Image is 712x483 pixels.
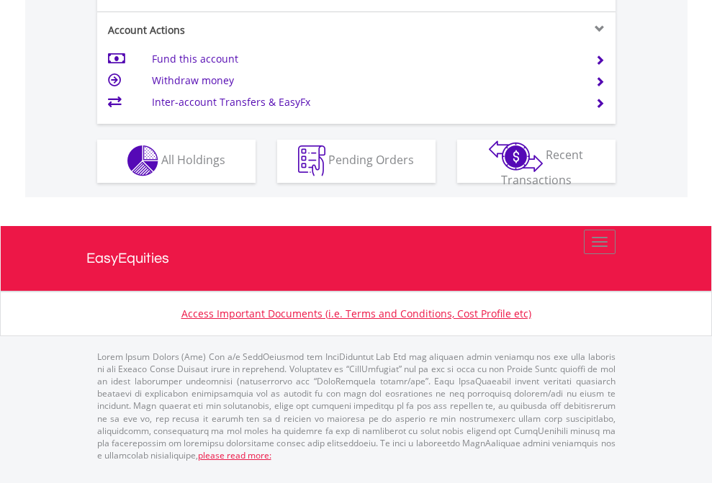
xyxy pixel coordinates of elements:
[489,140,543,172] img: transactions-zar-wht.png
[501,147,584,188] span: Recent Transactions
[328,152,414,168] span: Pending Orders
[86,226,626,291] a: EasyEquities
[152,91,577,113] td: Inter-account Transfers & EasyFx
[127,145,158,176] img: holdings-wht.png
[161,152,225,168] span: All Holdings
[97,351,616,461] p: Lorem Ipsum Dolors (Ame) Con a/e SeddOeiusmod tem InciDiduntut Lab Etd mag aliquaen admin veniamq...
[152,70,577,91] td: Withdraw money
[277,140,436,183] button: Pending Orders
[198,449,271,461] a: please read more:
[298,145,325,176] img: pending_instructions-wht.png
[181,307,531,320] a: Access Important Documents (i.e. Terms and Conditions, Cost Profile etc)
[97,23,356,37] div: Account Actions
[97,140,256,183] button: All Holdings
[152,48,577,70] td: Fund this account
[457,140,616,183] button: Recent Transactions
